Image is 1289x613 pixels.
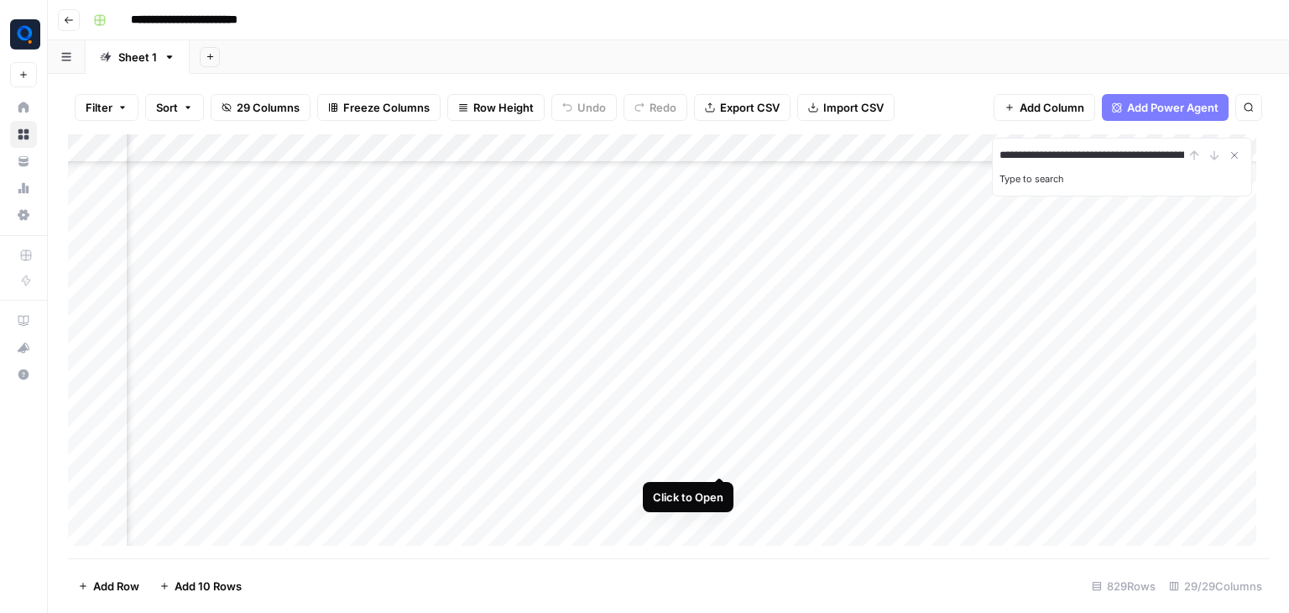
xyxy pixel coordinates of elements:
[10,361,37,388] button: Help + Support
[577,99,606,116] span: Undo
[317,94,441,121] button: Freeze Columns
[86,99,112,116] span: Filter
[694,94,791,121] button: Export CSV
[211,94,311,121] button: 29 Columns
[1162,573,1269,600] div: 29/29 Columns
[1020,99,1084,116] span: Add Column
[473,99,534,116] span: Row Height
[1085,573,1162,600] div: 829 Rows
[343,99,430,116] span: Freeze Columns
[797,94,895,121] button: Import CSV
[75,94,138,121] button: Filter
[624,94,687,121] button: Redo
[999,173,1064,185] label: Type to search
[10,121,37,148] a: Browse
[1224,145,1245,165] button: Close Search
[1127,99,1219,116] span: Add Power Agent
[10,13,37,55] button: Workspace: Qubit - SEO
[10,334,37,361] button: What's new?
[156,99,178,116] span: Sort
[237,99,300,116] span: 29 Columns
[68,573,149,600] button: Add Row
[86,40,190,74] a: Sheet 1
[93,578,139,595] span: Add Row
[447,94,545,121] button: Row Height
[1102,94,1229,121] button: Add Power Agent
[720,99,780,116] span: Export CSV
[149,573,252,600] button: Add 10 Rows
[10,202,37,228] a: Settings
[175,578,242,595] span: Add 10 Rows
[994,94,1095,121] button: Add Column
[10,94,37,121] a: Home
[653,489,723,506] div: Click to Open
[551,94,617,121] button: Undo
[11,335,36,360] div: What's new?
[10,307,37,334] a: AirOps Academy
[10,19,40,50] img: Qubit - SEO Logo
[10,148,37,175] a: Your Data
[650,99,676,116] span: Redo
[823,99,884,116] span: Import CSV
[145,94,204,121] button: Sort
[10,175,37,202] a: Usage
[118,49,157,65] div: Sheet 1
